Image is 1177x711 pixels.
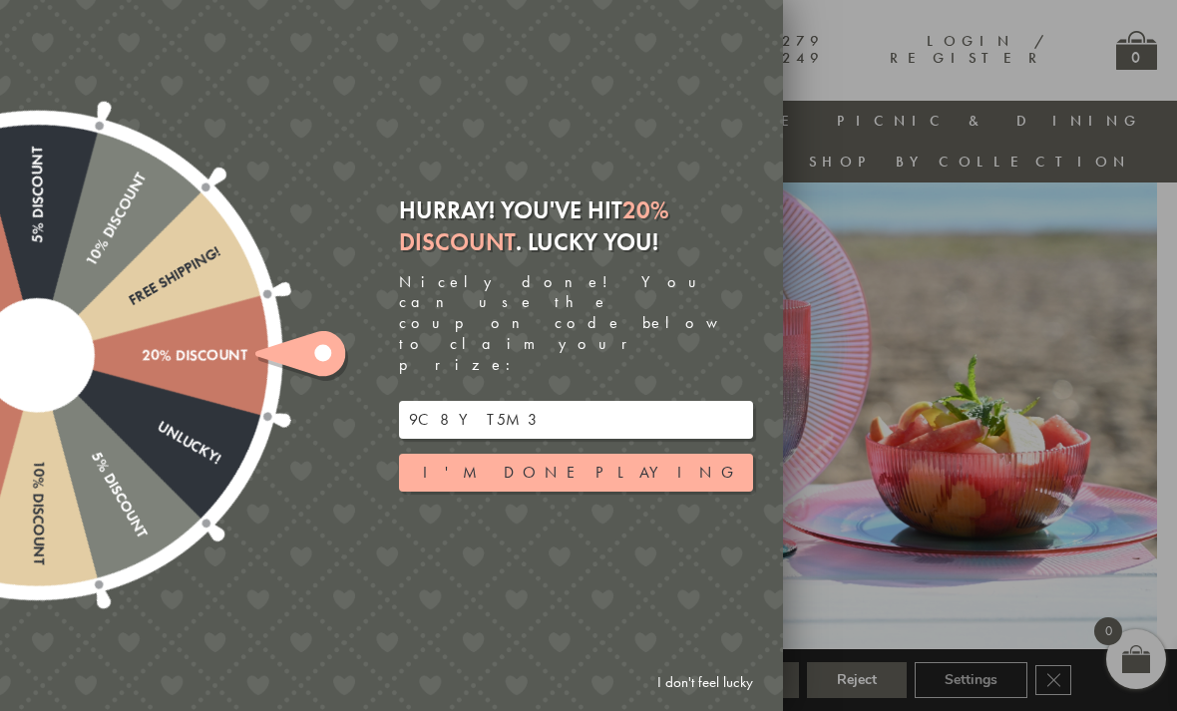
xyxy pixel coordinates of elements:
a: I don't feel lucky [647,664,763,701]
div: 20% Discount [38,347,247,364]
div: 5% Discount [30,351,150,540]
em: 20% Discount [399,194,669,256]
div: 10% Discount [29,356,46,565]
div: Hurray! You've hit . Lucky you! [399,194,753,256]
div: 10% Discount [30,170,150,359]
button: I'm done playing [399,454,753,492]
div: Nicely done! You can use the coupon code below to claim your prize: [399,272,753,376]
div: Unlucky! [33,348,222,468]
div: 5% Discount [29,147,46,356]
input: Your email [399,401,753,439]
div: Free shipping! [33,243,222,363]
